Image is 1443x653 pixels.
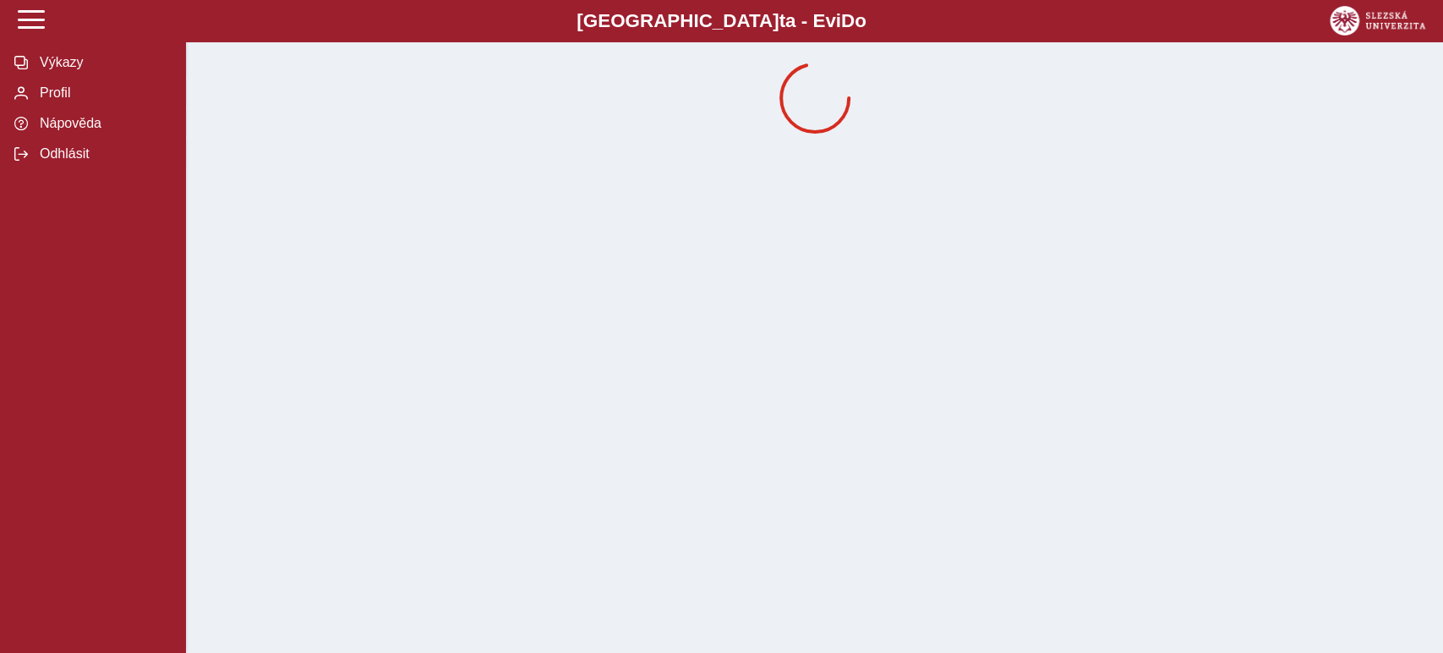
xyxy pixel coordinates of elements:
img: logo_web_su.png [1330,6,1425,36]
span: D [841,10,855,31]
span: o [855,10,866,31]
span: t [779,10,784,31]
b: [GEOGRAPHIC_DATA] a - Evi [51,10,1392,32]
span: Odhlásit [35,146,172,162]
span: Nápověda [35,116,172,131]
span: Výkazy [35,55,172,70]
span: Profil [35,85,172,101]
